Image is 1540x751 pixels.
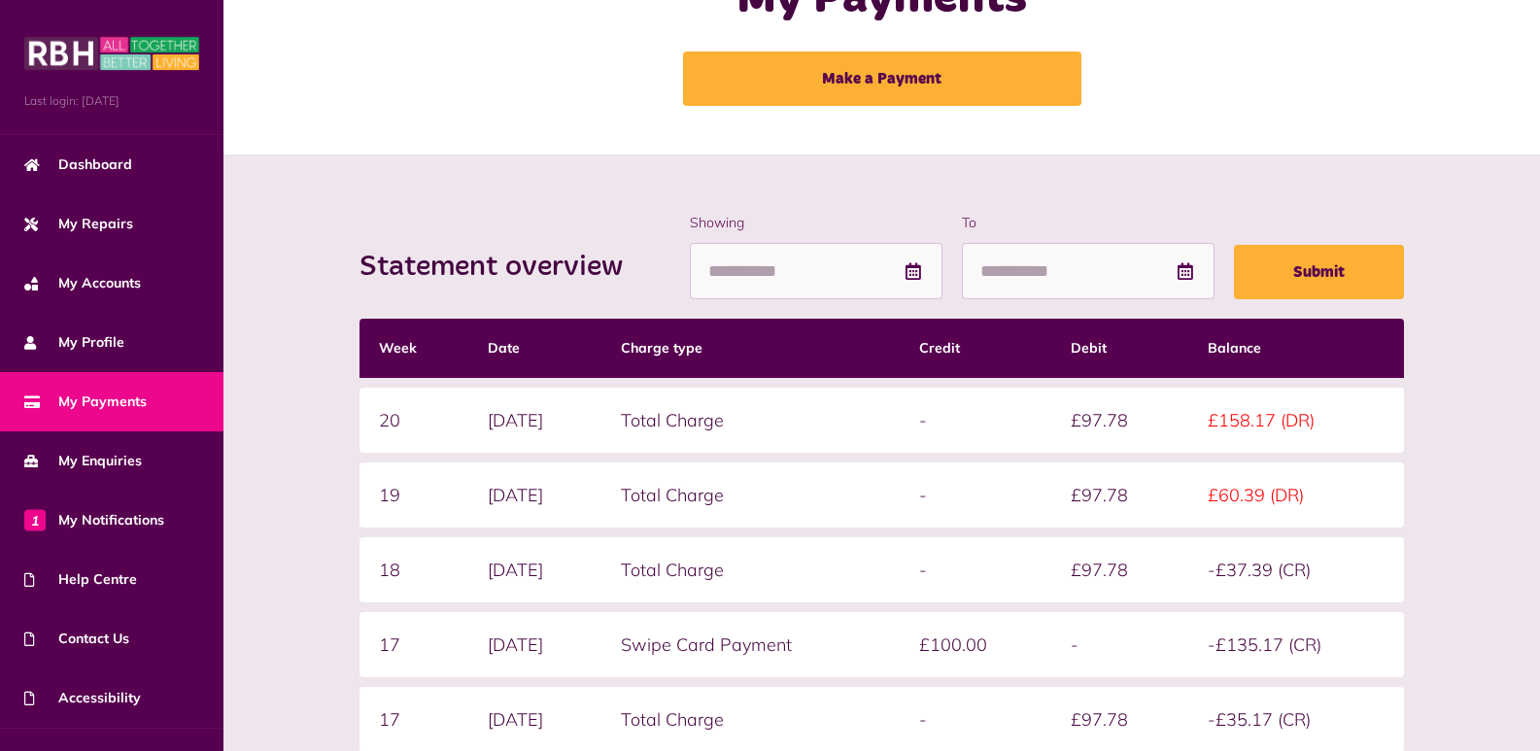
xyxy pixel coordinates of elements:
[359,250,642,285] h2: Statement overview
[24,629,129,649] span: Contact Us
[468,319,602,378] th: Date
[468,537,602,602] td: [DATE]
[1234,245,1404,299] button: Submit
[1188,537,1405,602] td: -£37.39 (CR)
[601,319,900,378] th: Charge type
[601,537,900,602] td: Total Charge
[1051,537,1188,602] td: £97.78
[24,509,46,530] span: 1
[1188,612,1405,677] td: -£135.17 (CR)
[962,213,1215,233] label: To
[24,451,142,471] span: My Enquiries
[359,537,468,602] td: 18
[1188,319,1405,378] th: Balance
[900,319,1051,378] th: Credit
[24,688,141,708] span: Accessibility
[24,154,132,175] span: Dashboard
[24,332,124,353] span: My Profile
[1051,319,1188,378] th: Debit
[1188,388,1405,453] td: £158.17 (DR)
[601,612,900,677] td: Swipe Card Payment
[359,462,468,528] td: 19
[1051,388,1188,453] td: £97.78
[601,462,900,528] td: Total Charge
[24,510,164,530] span: My Notifications
[359,388,468,453] td: 20
[468,388,602,453] td: [DATE]
[24,569,137,590] span: Help Centre
[1051,462,1188,528] td: £97.78
[24,273,141,293] span: My Accounts
[1188,462,1405,528] td: £60.39 (DR)
[468,612,602,677] td: [DATE]
[900,462,1051,528] td: -
[1051,612,1188,677] td: -
[900,537,1051,602] td: -
[24,92,199,110] span: Last login: [DATE]
[900,388,1051,453] td: -
[900,612,1051,677] td: £100.00
[683,51,1081,106] a: Make a Payment
[468,462,602,528] td: [DATE]
[24,392,147,412] span: My Payments
[359,319,468,378] th: Week
[690,213,942,233] label: Showing
[24,34,199,73] img: MyRBH
[24,214,133,234] span: My Repairs
[359,612,468,677] td: 17
[601,388,900,453] td: Total Charge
